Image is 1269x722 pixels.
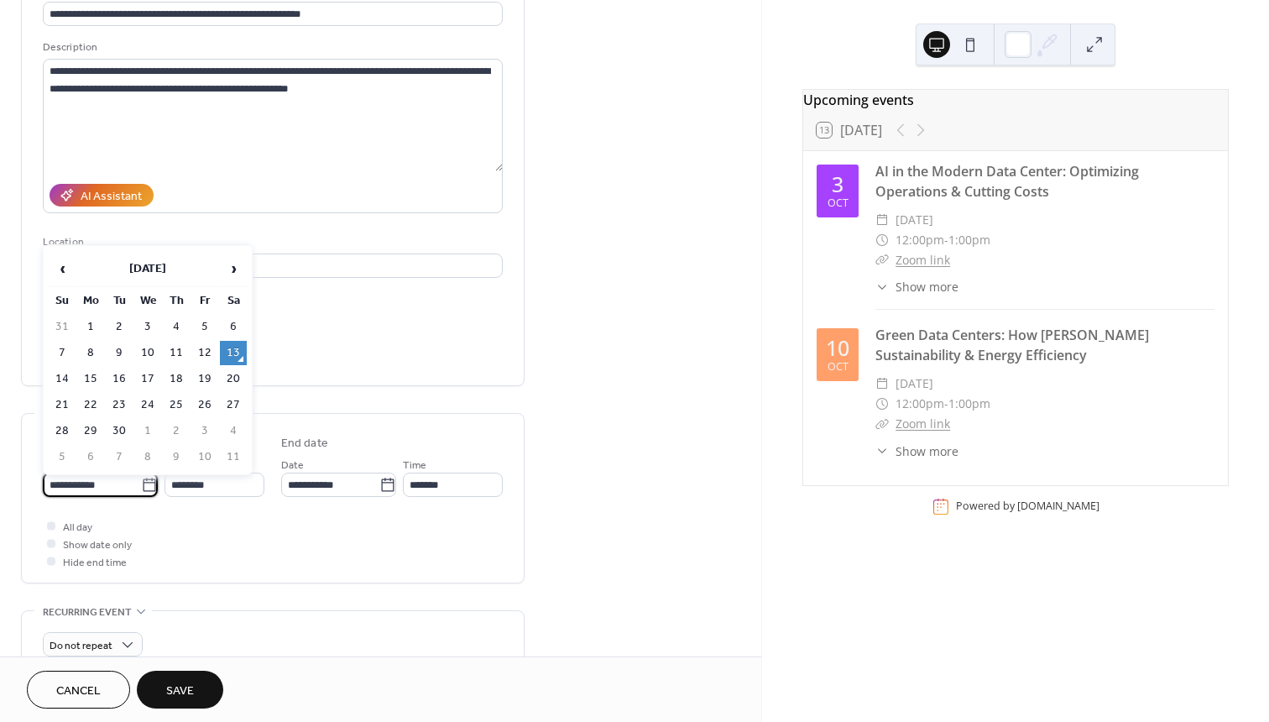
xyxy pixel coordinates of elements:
[134,315,161,339] td: 3
[49,289,76,313] th: Su
[27,671,130,709] button: Cancel
[220,445,247,469] td: 11
[163,445,190,469] td: 9
[875,278,889,296] div: ​
[191,393,218,417] td: 26
[106,445,133,469] td: 7
[77,341,104,365] td: 8
[828,362,849,373] div: Oct
[832,174,843,195] div: 3
[220,367,247,391] td: 20
[49,341,76,365] td: 7
[77,445,104,469] td: 6
[221,252,246,285] span: ›
[81,188,142,206] div: AI Assistant
[43,39,499,56] div: Description
[875,374,889,394] div: ​
[77,251,218,287] th: [DATE]
[220,315,247,339] td: 6
[63,554,127,572] span: Hide end time
[875,414,889,434] div: ​
[220,393,247,417] td: 27
[134,367,161,391] td: 17
[896,442,958,460] span: Show more
[106,289,133,313] th: Tu
[137,671,223,709] button: Save
[106,393,133,417] td: 23
[49,419,76,443] td: 28
[43,604,132,621] span: Recurring event
[191,341,218,365] td: 12
[896,230,944,250] span: 12:00pm
[875,250,889,270] div: ​
[948,230,990,250] span: 1:00pm
[896,394,944,414] span: 12:00pm
[191,367,218,391] td: 19
[281,435,328,453] div: End date
[166,683,194,700] span: Save
[191,419,218,443] td: 3
[63,536,132,554] span: Show date only
[875,442,889,460] div: ​
[220,341,247,365] td: 13
[163,367,190,391] td: 18
[875,210,889,230] div: ​
[163,341,190,365] td: 11
[875,162,1139,201] a: AI in the Modern Data Center: Optimizing Operations & Cutting Costs
[106,367,133,391] td: 16
[403,457,426,474] span: Time
[956,500,1099,514] div: Powered by
[49,367,76,391] td: 14
[163,289,190,313] th: Th
[134,445,161,469] td: 8
[77,393,104,417] td: 22
[49,315,76,339] td: 31
[50,184,154,207] button: AI Assistant
[896,278,958,296] span: Show more
[106,341,133,365] td: 9
[50,252,75,285] span: ‹
[49,445,76,469] td: 5
[896,252,950,268] a: Zoom link
[106,315,133,339] td: 2
[875,442,958,460] button: ​Show more
[828,198,849,209] div: Oct
[106,419,133,443] td: 30
[826,337,849,358] div: 10
[1017,500,1099,514] a: [DOMAIN_NAME]
[948,394,990,414] span: 1:00pm
[50,636,112,656] span: Do not repeat
[896,374,933,394] span: [DATE]
[944,230,948,250] span: -
[134,341,161,365] td: 10
[220,289,247,313] th: Sa
[77,367,104,391] td: 15
[63,519,92,536] span: All day
[875,394,889,414] div: ​
[134,393,161,417] td: 24
[77,315,104,339] td: 1
[134,289,161,313] th: We
[191,315,218,339] td: 5
[163,393,190,417] td: 25
[49,393,76,417] td: 21
[43,233,499,251] div: Location
[896,416,950,432] a: Zoom link
[134,419,161,443] td: 1
[77,419,104,443] td: 29
[281,457,304,474] span: Date
[944,394,948,414] span: -
[875,230,889,250] div: ​
[220,419,247,443] td: 4
[77,289,104,313] th: Mo
[875,278,958,296] button: ​Show more
[875,326,1149,364] a: Green Data Centers: How [PERSON_NAME] Sustainability & Energy Efficiency
[56,683,101,700] span: Cancel
[191,445,218,469] td: 10
[803,90,1228,110] div: Upcoming events
[163,315,190,339] td: 4
[896,210,933,230] span: [DATE]
[191,289,218,313] th: Fr
[163,419,190,443] td: 2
